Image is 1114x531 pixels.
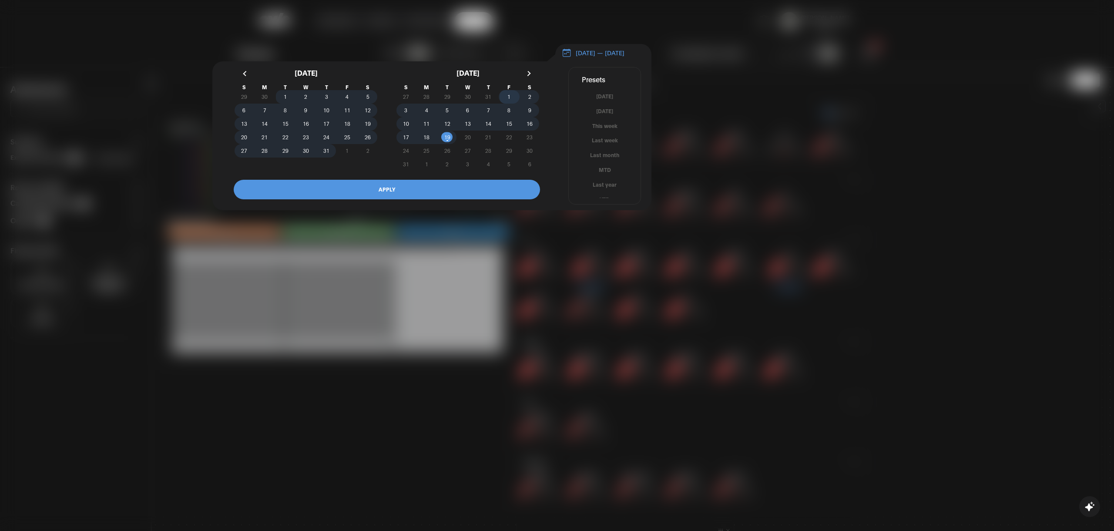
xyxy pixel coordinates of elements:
span: 6 [466,102,469,118]
button: 7 [254,104,275,117]
button: APPLY [234,180,540,199]
span: 31 [323,143,329,158]
span: 12 [444,116,450,131]
span: T [437,84,457,90]
button: 23 [520,131,540,144]
button: 27 [234,144,254,158]
span: 2 [304,89,307,104]
span: 8 [507,102,510,118]
button: [DATE] [569,107,641,115]
button: 16 [295,117,316,131]
button: 14 [478,117,499,131]
span: 27 [465,143,471,158]
button: 29 [499,144,519,158]
span: W [295,84,316,90]
span: 29 [506,143,512,158]
span: 28 [262,143,268,158]
span: 21 [262,129,268,145]
button: 12 [358,104,378,117]
button: 30 [295,144,316,158]
span: 31 [403,156,409,172]
button: 20 [234,131,254,144]
button: 6 [457,104,478,117]
button: 14 [254,117,275,131]
span: 1 [507,89,510,104]
button: 19 [358,117,378,131]
span: 7 [263,102,266,118]
button: 26 [358,131,378,144]
button: 22 [499,131,519,144]
button: 4 [337,90,357,104]
button: 19 [437,131,457,144]
span: W [457,84,478,90]
button: 25 [337,131,357,144]
span: T [478,84,499,90]
span: 23 [527,129,533,145]
button: [DATE] [569,92,641,101]
span: 2 [528,89,531,104]
button: 5 [358,90,378,104]
span: 14 [262,116,268,131]
span: 13 [241,116,247,131]
span: 20 [465,129,471,145]
button: 1 [275,90,295,104]
button: 1 [499,90,519,104]
span: 21 [485,129,491,145]
button: 13 [457,117,478,131]
span: 6 [242,102,245,118]
span: M [254,84,275,90]
button: 22 [275,131,295,144]
button: 16 [520,117,540,131]
span: 17 [323,116,329,131]
span: 10 [323,102,329,118]
button: 31 [396,158,416,171]
button: 4 [416,104,436,117]
span: 25 [344,129,350,145]
span: 9 [528,102,531,118]
button: 28 [254,144,275,158]
button: 20 [457,131,478,144]
span: 11 [344,102,350,118]
span: 19 [444,129,450,145]
span: S [234,84,254,90]
span: 14 [485,116,491,131]
button: 30 [520,144,540,158]
span: 11 [423,116,429,131]
button: 5 [437,104,457,117]
button: 9 [295,104,316,117]
span: 5 [366,89,369,104]
button: 6 [234,104,254,117]
span: 4 [346,89,349,104]
button: Last year [569,181,641,189]
button: 2 [520,90,540,104]
span: 26 [365,129,371,145]
span: 7 [487,102,490,118]
span: 24 [403,143,409,158]
button: 25 [416,144,436,158]
button: 17 [396,131,416,144]
span: 23 [303,129,309,145]
div: [DATE] [396,61,540,84]
span: F [337,84,357,90]
button: 31 [316,144,337,158]
span: 3 [404,102,407,118]
span: S [520,84,540,90]
button: 12 [437,117,457,131]
span: 20 [241,129,247,145]
button: 21 [478,131,499,144]
span: 15 [282,116,289,131]
span: 29 [282,143,289,158]
span: 15 [506,116,512,131]
button: [DATE] — [DATE] [555,44,651,62]
button: 9 [520,104,540,117]
button: 8 [499,104,519,117]
span: S [396,84,416,90]
span: 9 [304,102,307,118]
img: Calendar [562,48,571,57]
button: 17 [316,117,337,131]
button: 8 [275,104,295,117]
button: 24 [396,144,416,158]
span: 18 [423,129,429,145]
span: 27 [241,143,247,158]
button: 15 [499,117,519,131]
